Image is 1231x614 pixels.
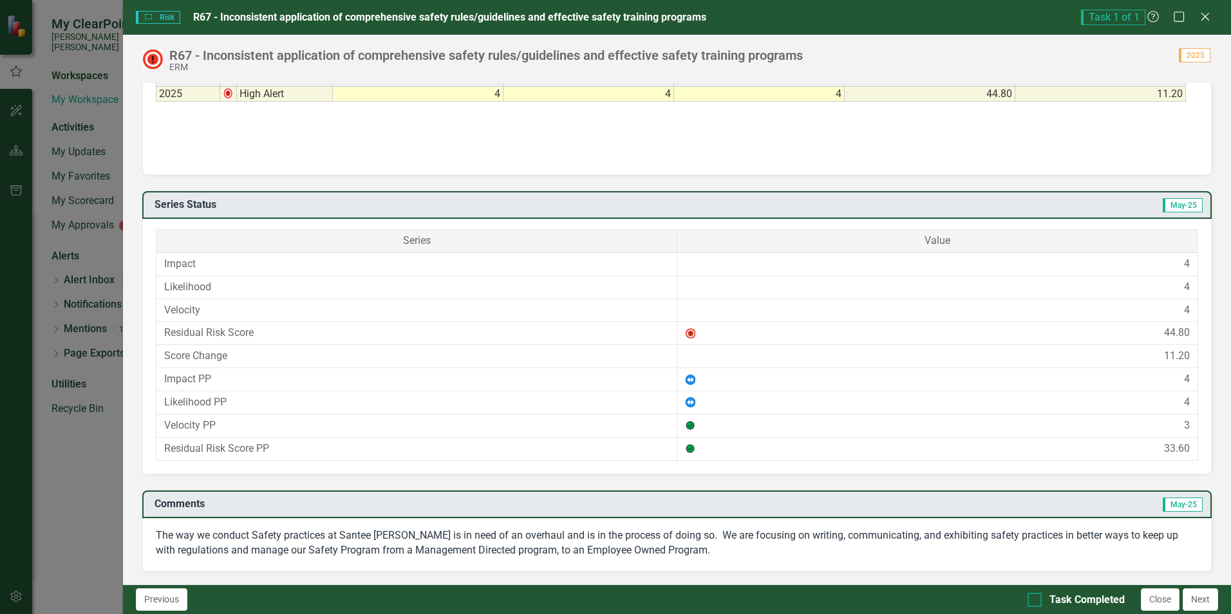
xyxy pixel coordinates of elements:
span: May-25 [1163,498,1203,512]
button: Next [1183,588,1218,611]
img: Manageable [685,420,695,431]
div: 33.60 [1164,442,1190,456]
div: 11.20 [1164,349,1190,364]
div: Task Completed [1049,593,1125,608]
div: 4 [1184,257,1190,272]
td: 44.80 [845,87,1015,102]
button: Close [1141,588,1179,611]
img: No Change [685,397,695,407]
span: Task 1 of 1 [1081,10,1145,25]
td: Velocity PP [156,414,677,437]
button: Previous [136,588,187,611]
td: 11.20 [1015,87,1186,102]
td: Likelihood [156,275,677,299]
h3: Series Status [155,199,784,210]
th: Series [156,230,677,253]
span: R67 - Inconsistent application of comprehensive safety rules/guidelines and effective safety trai... [193,11,706,23]
td: Impact [156,252,677,275]
div: 3 [1184,418,1190,433]
div: 44.80 [1164,326,1190,340]
td: 4 [333,87,503,102]
img: No Change [685,375,695,385]
img: 2Q== [223,88,233,98]
span: 2025 [1179,48,1210,62]
td: Likelihood PP [156,391,677,414]
div: 4 [1184,395,1190,410]
h3: Comments [155,498,731,510]
p: The way we conduct Safety practices at Santee [PERSON_NAME] is in need of an overhaul and is in t... [156,528,1198,558]
div: 4 [1184,372,1190,387]
span: May-25 [1163,198,1203,212]
td: Residual Risk Score PP [156,437,677,460]
td: Score Change [156,345,677,368]
td: Velocity [156,299,677,322]
img: High Alert [685,328,695,339]
td: Residual Risk Score [156,322,677,345]
div: 4 [1184,280,1190,295]
td: 2025 [156,87,220,102]
td: 4 [674,87,845,102]
div: 4 [1184,303,1190,318]
span: Risk [136,11,180,24]
td: High Alert [237,87,333,102]
div: ERM [169,62,803,72]
th: Value [677,230,1198,253]
div: R67 - Inconsistent application of comprehensive safety rules/guidelines and effective safety trai... [169,48,803,62]
td: Impact PP [156,368,677,391]
td: 4 [503,87,674,102]
img: High Alert [142,49,163,70]
img: Manageable [685,443,695,454]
